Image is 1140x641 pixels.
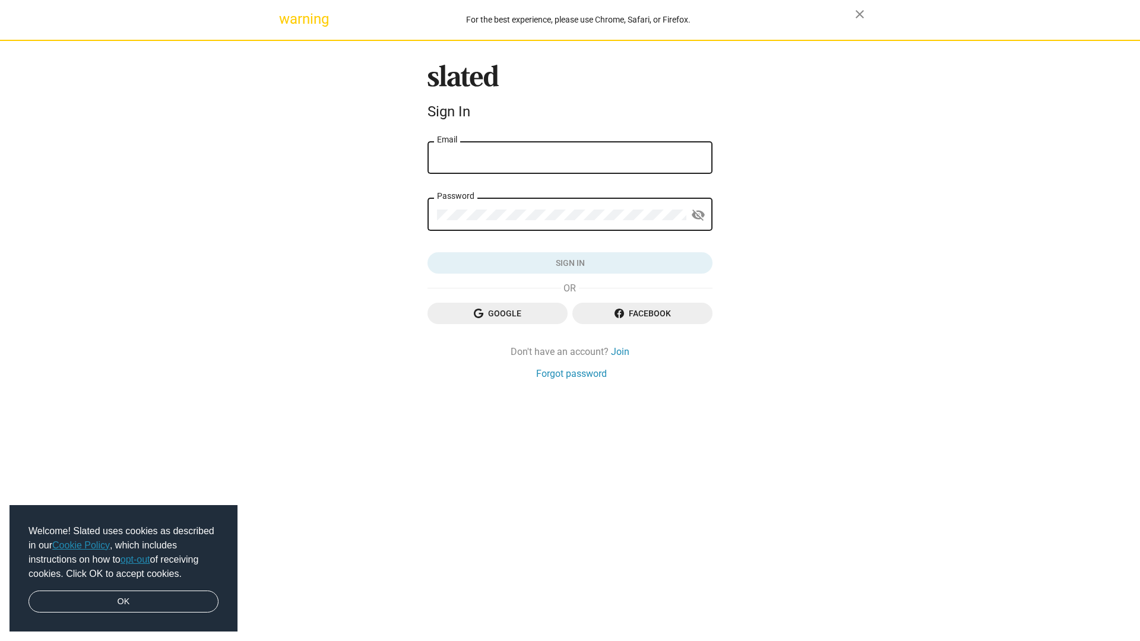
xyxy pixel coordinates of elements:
mat-icon: warning [279,12,293,26]
sl-branding: Sign In [427,65,712,125]
a: dismiss cookie message [28,591,218,613]
span: Welcome! Slated uses cookies as described in our , which includes instructions on how to of recei... [28,524,218,581]
a: Forgot password [536,367,607,380]
div: cookieconsent [9,505,237,632]
div: Sign In [427,103,712,120]
div: For the best experience, please use Chrome, Safari, or Firefox. [302,12,855,28]
a: Cookie Policy [52,540,110,550]
button: Show password [686,204,710,227]
div: Don't have an account? [427,345,712,358]
mat-icon: visibility_off [691,206,705,224]
span: Google [437,303,558,324]
span: Facebook [582,303,703,324]
a: Join [611,345,629,358]
button: Google [427,303,568,324]
a: opt-out [121,554,150,564]
button: Facebook [572,303,712,324]
mat-icon: close [853,7,867,21]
